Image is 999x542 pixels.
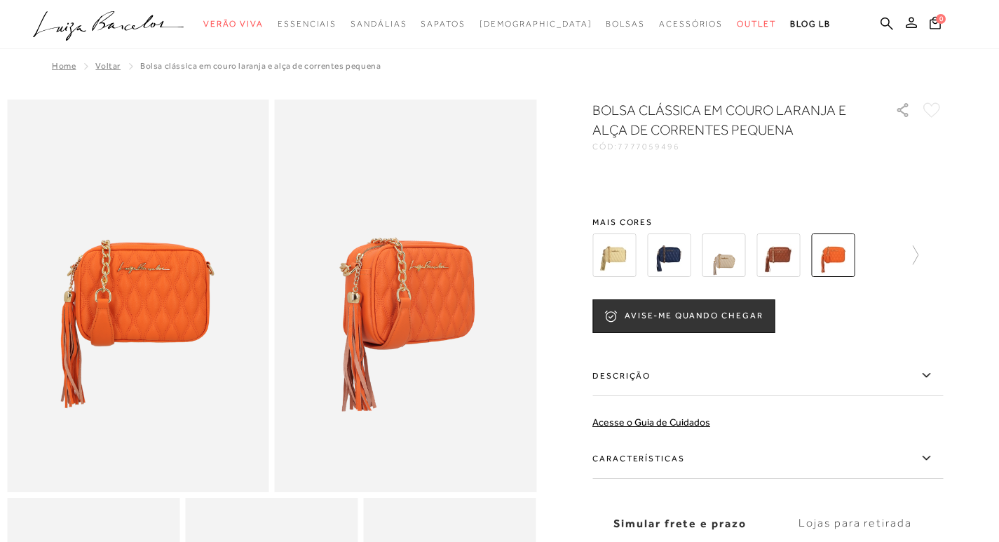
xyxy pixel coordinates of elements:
[618,142,680,151] span: 7777059496
[659,11,723,37] a: categoryNavScreenReaderText
[203,11,264,37] a: categoryNavScreenReaderText
[275,100,537,492] img: image
[647,233,691,277] img: BOLSA CLÁSSICA EM COURO AZUL ATLÂNTICO E ALÇA DE CORRENTES PEQUENA
[592,416,710,428] a: Acesse o Guia de Cuidados
[592,355,943,396] label: Descrição
[756,233,800,277] img: BOLSA CLÁSSICA EM COURO CARAMELO E ALÇA DE CORRENTES PEQUENA
[480,19,592,29] span: [DEMOGRAPHIC_DATA]
[278,19,337,29] span: Essenciais
[790,19,831,29] span: BLOG LB
[925,15,945,34] button: 0
[737,11,776,37] a: categoryNavScreenReaderText
[278,11,337,37] a: categoryNavScreenReaderText
[592,142,873,151] div: CÓD:
[52,61,76,71] a: Home
[203,19,264,29] span: Verão Viva
[606,11,645,37] a: categoryNavScreenReaderText
[790,11,831,37] a: BLOG LB
[421,19,465,29] span: Sapatos
[351,11,407,37] a: categoryNavScreenReaderText
[659,19,723,29] span: Acessórios
[606,19,645,29] span: Bolsas
[351,19,407,29] span: Sandálias
[592,299,775,333] button: AVISE-ME QUANDO CHEGAR
[480,11,592,37] a: noSubCategoriesText
[592,100,855,140] h1: BOLSA CLÁSSICA EM COURO LARANJA E ALÇA DE CORRENTES PEQUENA
[592,218,943,226] span: Mais cores
[95,61,121,71] a: Voltar
[737,19,776,29] span: Outlet
[421,11,465,37] a: categoryNavScreenReaderText
[140,61,381,71] span: BOLSA CLÁSSICA EM COURO LARANJA E ALÇA DE CORRENTES PEQUENA
[811,233,855,277] img: BOLSA CLÁSSICA EM COURO LARANJA E ALÇA DE CORRENTES PEQUENA
[7,100,269,492] img: image
[592,233,636,277] img: BOLSA CLÁSSICA EM COURO AMARELO PALHA E ALÇA DE CORRENTES PEQUENA
[936,14,946,24] span: 0
[702,233,745,277] img: BOLSA CLÁSSICA EM COURO BEGE NATA E ALÇA DE CORRENTES PEQUENA
[592,438,943,479] label: Características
